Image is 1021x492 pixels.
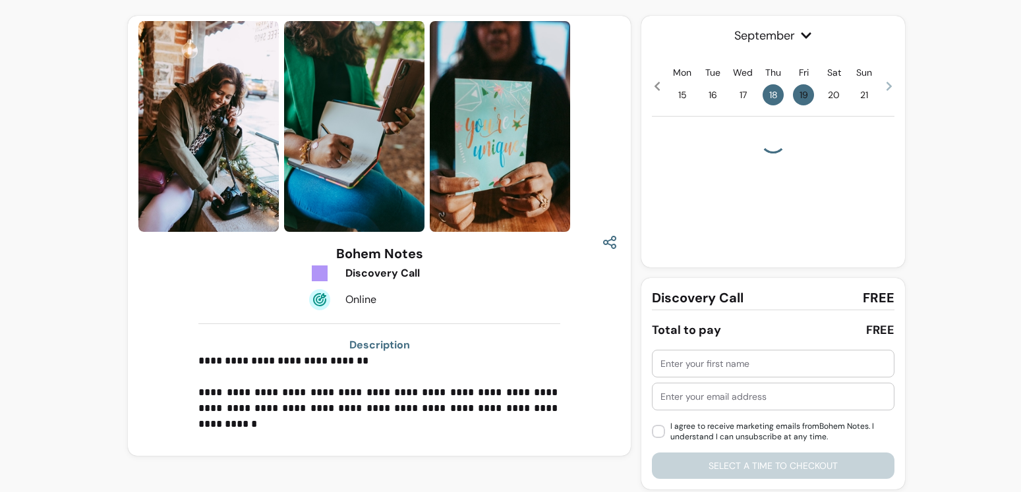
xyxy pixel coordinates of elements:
[660,390,886,403] input: Enter your email address
[345,292,460,308] div: Online
[673,66,691,79] p: Mon
[763,84,784,105] span: 18
[760,127,786,153] div: Loading
[799,66,809,79] p: Fri
[702,84,723,105] span: 16
[854,84,875,105] span: 21
[793,84,814,105] span: 19
[863,288,894,307] span: FREE
[672,84,693,105] span: 15
[765,66,781,79] p: Thu
[652,321,721,339] div: Total to pay
[284,21,424,232] img: https://d3pz9znudhj10h.cloudfront.net/b50c9bb6-09a9-4b9c-884b-45e0f61a3cf9
[866,321,894,339] div: FREE
[856,66,872,79] p: Sun
[336,244,423,263] h3: Bohem Notes
[652,26,894,45] span: September
[660,357,886,370] input: Enter your first name
[652,288,744,307] span: Discovery Call
[827,66,841,79] p: Sat
[138,21,279,232] img: https://d3pz9znudhj10h.cloudfront.net/d10b302a-3e7d-421b-818d-4f9bef657b96
[732,84,753,105] span: 17
[705,66,720,79] p: Tue
[823,84,844,105] span: 20
[733,66,753,79] p: Wed
[345,265,460,281] div: Discovery Call
[430,21,570,232] img: https://d3pz9znudhj10h.cloudfront.net/b4ffa321-a85e-4f2a-92c5-e0ad92009282
[309,263,330,284] img: Tickets Icon
[198,337,560,353] h3: Description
